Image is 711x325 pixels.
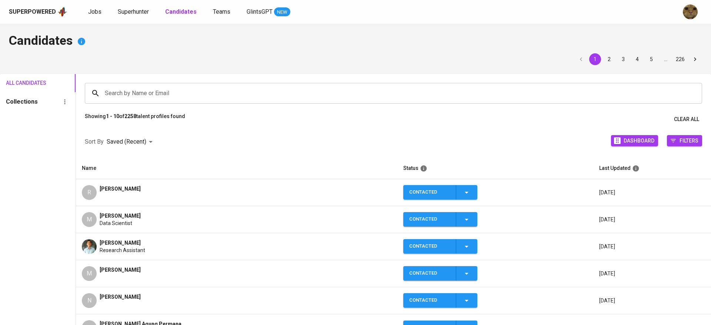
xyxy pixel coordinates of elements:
button: Contacted [403,212,477,227]
span: [PERSON_NAME] [100,185,141,192]
button: Contacted [403,239,477,254]
b: 2258 [124,113,136,119]
nav: pagination navigation [574,53,702,65]
div: Saved (Recent) [107,135,155,149]
div: Contacted [409,293,450,308]
button: Go to page 4 [631,53,643,65]
span: Research Assistant [100,247,145,254]
a: Jobs [88,7,103,17]
div: Contacted [409,266,450,281]
a: GlintsGPT NEW [247,7,290,17]
div: Contacted [409,185,450,200]
span: [PERSON_NAME] [100,212,141,220]
button: Clear All [671,113,702,126]
p: Sort By [85,137,104,146]
button: Contacted [403,293,477,308]
span: Teams [213,8,230,15]
span: NEW [274,9,290,16]
span: All Candidates [6,78,37,88]
p: [DATE] [599,189,705,196]
span: Superhunter [118,8,149,15]
span: [PERSON_NAME] [100,293,141,301]
th: Status [397,158,594,179]
h6: Collections [6,97,38,107]
button: Go to page 3 [617,53,629,65]
img: e1dc8c962c2260a4aa821f55996467f0.jpg [82,239,97,254]
span: Jobs [88,8,101,15]
span: Data Scientist [100,220,132,227]
button: Contacted [403,185,477,200]
button: Go to page 5 [645,53,657,65]
span: [PERSON_NAME] [100,266,141,274]
span: [PERSON_NAME] [100,239,141,247]
button: Dashboard [611,135,658,146]
a: Superhunter [118,7,150,17]
div: Contacted [409,212,450,227]
p: Showing of talent profiles found [85,113,185,126]
a: Teams [213,7,232,17]
p: [DATE] [599,297,705,304]
div: N [82,293,97,308]
button: page 1 [589,53,601,65]
div: R [82,185,97,200]
span: GlintsGPT [247,8,273,15]
th: Name [76,158,397,179]
th: Last Updated [593,158,711,179]
div: Contacted [409,239,450,254]
img: ec6c0910-f960-4a00-a8f8-c5744e41279e.jpg [683,4,698,19]
button: Contacted [403,266,477,281]
button: Go to page 2 [603,53,615,65]
a: Candidates [165,7,198,17]
b: Candidates [165,8,197,15]
div: M [82,212,97,227]
button: Go to next page [689,53,701,65]
h4: Candidates [9,33,702,50]
div: M [82,266,97,281]
span: Dashboard [624,135,654,145]
button: Go to page 226 [674,53,687,65]
b: 1 - 10 [106,113,119,119]
p: [DATE] [599,270,705,277]
img: app logo [57,6,67,17]
span: Filters [680,135,698,145]
div: … [660,56,671,63]
p: [DATE] [599,243,705,250]
p: [DATE] [599,216,705,223]
a: Superpoweredapp logo [9,6,67,17]
p: Saved (Recent) [107,137,146,146]
span: Clear All [674,115,699,124]
button: Filters [667,135,702,146]
div: Superpowered [9,8,56,16]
